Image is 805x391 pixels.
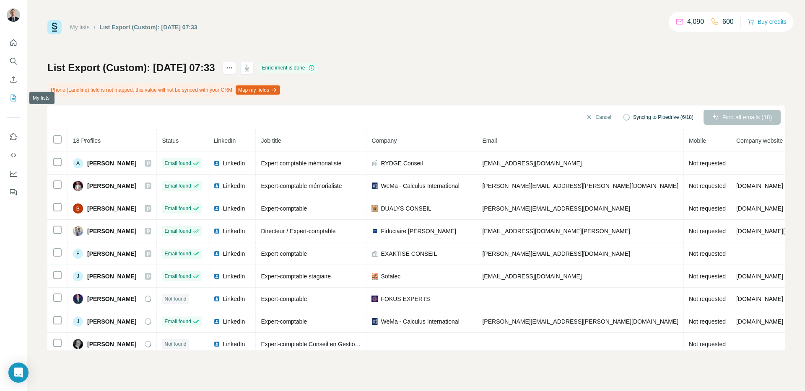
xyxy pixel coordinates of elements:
span: LinkedIn [223,272,245,280]
span: EXAKTISE CONSEIL [381,250,437,258]
span: [PERSON_NAME] [87,182,136,190]
img: Avatar [73,181,83,191]
span: Not requested [689,205,726,212]
span: [PERSON_NAME] [87,159,136,167]
span: Not requested [689,273,726,280]
span: [PERSON_NAME] [87,204,136,213]
div: J [73,316,83,327]
img: LinkedIn logo [213,296,220,302]
span: LinkedIn [223,340,245,348]
span: [PERSON_NAME] [87,340,136,348]
span: Not requested [689,228,726,234]
button: Use Surfe on LinkedIn [7,129,20,144]
img: company-logo [371,318,378,325]
img: company-logo [371,205,378,212]
span: [DOMAIN_NAME] [736,296,783,302]
span: LinkedIn [223,182,245,190]
span: Company website [736,137,783,144]
li: / [94,23,96,31]
span: WeMa - Calculus International [381,317,459,326]
span: Email found [164,159,191,167]
span: Expert-comptable stagiaire [261,273,331,280]
img: LinkedIn logo [213,183,220,189]
span: LinkedIn [223,159,245,167]
img: LinkedIn logo [213,250,220,257]
div: A [73,158,83,168]
span: Not requested [689,341,726,347]
button: Map my fields [236,85,280,95]
button: Feedback [7,185,20,200]
span: LinkedIn [223,317,245,326]
p: 4,090 [687,17,704,27]
span: Email [482,137,497,144]
span: [PERSON_NAME] [87,295,136,303]
span: [PERSON_NAME][EMAIL_ADDRESS][DOMAIN_NAME] [482,205,630,212]
span: Expert-comptable [261,318,307,325]
img: Avatar [73,203,83,214]
span: Expert-comptable [261,296,307,302]
img: Avatar [73,294,83,304]
div: J [73,271,83,281]
span: Mobile [689,137,706,144]
span: [DOMAIN_NAME] [736,273,783,280]
img: Avatar [7,8,20,22]
span: LinkedIn [223,250,245,258]
div: Open Intercom Messenger [8,363,29,383]
span: Expert-comptable [261,205,307,212]
span: [PERSON_NAME][EMAIL_ADDRESS][DOMAIN_NAME] [482,250,630,257]
a: My lists [70,24,90,31]
span: Company [371,137,397,144]
span: Email found [164,273,191,280]
button: actions [223,61,236,75]
span: LinkedIn [223,204,245,213]
span: Email found [164,250,191,257]
span: [PERSON_NAME][EMAIL_ADDRESS][PERSON_NAME][DOMAIN_NAME] [482,318,678,325]
span: [DOMAIN_NAME] [736,183,783,189]
span: Expert comptable mémorialiste [261,160,341,167]
button: Use Surfe API [7,148,20,163]
button: Search [7,54,20,69]
span: Not requested [689,160,726,167]
span: [EMAIL_ADDRESS][DOMAIN_NAME][PERSON_NAME] [482,228,630,234]
span: Not requested [689,318,726,325]
span: [PERSON_NAME] [87,250,136,258]
span: Not requested [689,250,726,257]
img: Surfe Logo [47,20,62,34]
button: Quick start [7,35,20,50]
span: 18 Profiles [73,137,101,144]
span: [PERSON_NAME] [87,317,136,326]
span: Not found [164,340,186,348]
span: Sofalec [381,272,400,280]
span: LinkedIn [213,137,236,144]
span: [EMAIL_ADDRESS][DOMAIN_NAME] [482,160,582,167]
span: WeMa - Calculus International [381,182,459,190]
span: Status [162,137,179,144]
button: Enrich CSV [7,72,20,87]
span: RYDGE Conseil [381,159,423,167]
img: LinkedIn logo [213,228,220,234]
img: LinkedIn logo [213,160,220,167]
span: [PERSON_NAME] [87,227,136,235]
span: Not requested [689,183,726,189]
img: LinkedIn logo [213,318,220,325]
img: Avatar [73,226,83,236]
img: LinkedIn logo [213,341,220,347]
h1: List Export (Custom): [DATE] 07:33 [47,61,215,75]
button: Cancel [580,110,617,125]
span: Directeur / Expert-comptable [261,228,335,234]
span: [PERSON_NAME][EMAIL_ADDRESS][PERSON_NAME][DOMAIN_NAME] [482,183,678,189]
span: Expert-comptable Conseil en Gestion de patrimoine [261,341,395,347]
img: company-logo [371,296,378,302]
span: Fiduciaire [PERSON_NAME] [381,227,456,235]
span: Expert-comptable [261,250,307,257]
span: Not found [164,295,186,303]
span: Expert-comptable mémorialiste [261,183,342,189]
div: Enrichment is done [260,63,318,73]
img: Avatar [73,339,83,349]
span: [PERSON_NAME] [87,272,136,280]
button: My lists [7,90,20,105]
span: Syncing to Pipedrive (6/18) [633,113,693,121]
div: List Export (Custom): [DATE] 07:33 [100,23,197,31]
img: company-logo [371,273,378,280]
span: Email found [164,205,191,212]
